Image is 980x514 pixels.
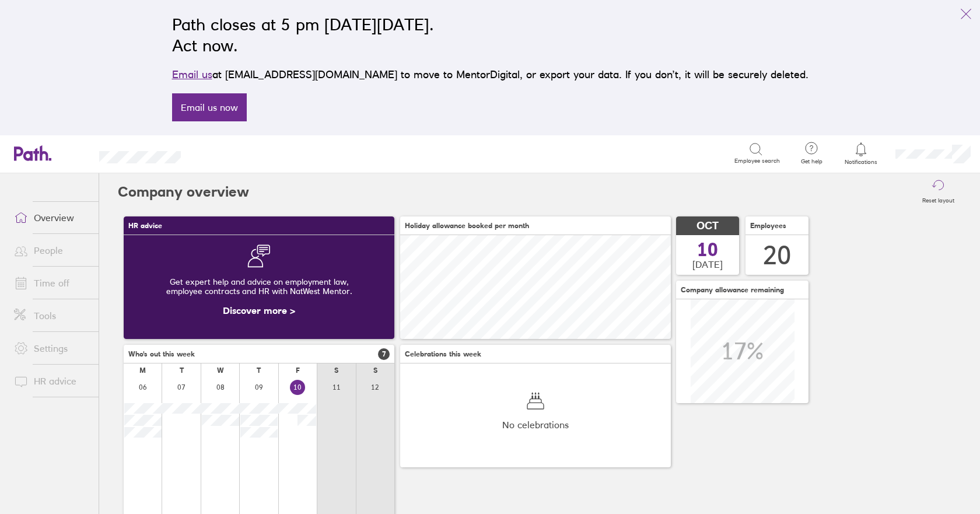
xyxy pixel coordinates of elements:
div: T [257,366,261,375]
span: Who's out this week [128,350,195,358]
a: Email us [172,68,212,81]
span: OCT [696,220,719,232]
h2: Path closes at 5 pm [DATE][DATE]. Act now. [172,14,808,56]
span: [DATE] [692,259,723,270]
span: Holiday allowance booked per month [405,222,529,230]
a: Settings [5,337,99,360]
span: Celebrations this week [405,350,481,358]
span: 10 [697,240,718,259]
p: at [EMAIL_ADDRESS][DOMAIN_NAME] to move to MentorDigital, or export your data. If you don’t, it w... [172,67,808,83]
div: F [296,366,300,375]
span: Get help [793,158,831,165]
a: Notifications [842,141,880,166]
a: HR advice [5,369,99,393]
div: S [373,366,377,375]
span: 7 [378,348,390,360]
div: M [139,366,146,375]
div: Search [212,148,242,158]
a: Tools [5,304,99,327]
label: Reset layout [915,194,961,204]
span: No celebrations [502,419,569,430]
div: Get expert help and advice on employment law, employee contracts and HR with NatWest Mentor. [133,268,385,305]
span: Employees [750,222,786,230]
h2: Company overview [118,173,249,211]
div: W [217,366,224,375]
span: Company allowance remaining [681,286,784,294]
a: Discover more > [223,305,295,316]
div: S [334,366,338,375]
div: 20 [763,240,791,270]
a: People [5,239,99,262]
button: Reset layout [915,173,961,211]
div: T [180,366,184,375]
span: Employee search [734,158,780,165]
span: HR advice [128,222,162,230]
a: Overview [5,206,99,229]
span: Notifications [842,159,880,166]
a: Email us now [172,93,247,121]
a: Time off [5,271,99,295]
